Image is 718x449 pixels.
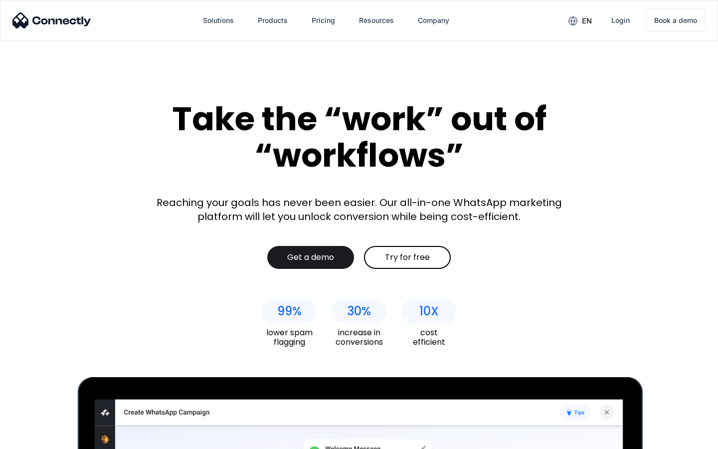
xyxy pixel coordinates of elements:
[287,252,334,262] div: Get a demo
[611,13,630,27] div: Login
[364,246,451,269] a: Try for free
[603,8,638,32] a: Login
[359,13,394,27] div: Resources
[385,252,430,262] div: Try for free
[304,8,343,32] a: Pricing
[267,246,354,269] a: Get a demo
[401,328,456,347] div: cost efficient
[347,304,371,318] div: 30%
[20,432,60,446] ul: Language list
[582,14,592,28] div: en
[150,196,568,224] div: Reaching your goals has never been easier. Our all-in-one WhatsApp marketing platform will let yo...
[312,13,335,27] div: Pricing
[203,13,234,27] div: Solutions
[646,9,706,32] a: Book a demo
[262,328,317,347] div: lower spam flagging
[135,101,583,173] div: Take the “work” out of “workflows”
[10,432,60,446] aside: Language selected: English
[419,304,439,318] div: 10X
[277,304,302,318] div: 99%
[258,13,288,27] div: Products
[332,328,386,347] div: increase in conversions
[12,12,91,28] img: Connectly Logo
[418,13,449,27] div: Company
